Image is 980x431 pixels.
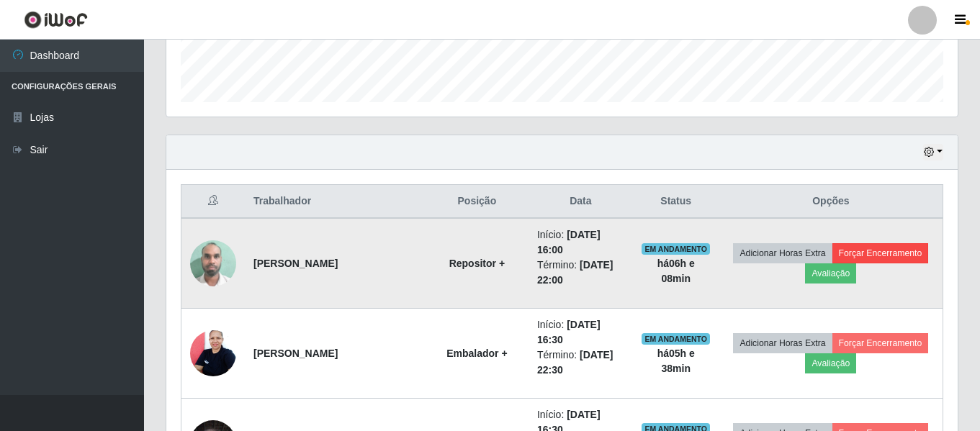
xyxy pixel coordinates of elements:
li: Início: [537,227,624,258]
time: [DATE] 16:30 [537,319,601,345]
time: [DATE] 16:00 [537,229,601,255]
strong: Embalador + [446,348,507,359]
button: Adicionar Horas Extra [733,243,832,263]
span: EM ANDAMENTO [642,333,710,345]
img: 1751466407656.jpeg [190,232,236,294]
img: CoreUI Logo [24,11,88,29]
th: Posição [426,185,529,219]
strong: Repositor + [449,258,505,269]
button: Forçar Encerramento [832,333,929,353]
strong: [PERSON_NAME] [253,348,338,359]
li: Término: [537,348,624,378]
th: Status [633,185,719,219]
span: EM ANDAMENTO [642,243,710,255]
button: Adicionar Horas Extra [733,333,832,353]
button: Forçar Encerramento [832,243,929,263]
li: Início: [537,317,624,348]
button: Avaliação [805,263,856,283]
th: Trabalhador [245,185,426,219]
strong: [PERSON_NAME] [253,258,338,269]
th: Opções [719,185,943,219]
strong: há 05 h e 38 min [657,348,695,374]
th: Data [529,185,633,219]
li: Término: [537,258,624,288]
img: 1705883176470.jpeg [190,322,236,384]
strong: há 06 h e 08 min [657,258,695,284]
button: Avaliação [805,353,856,373]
